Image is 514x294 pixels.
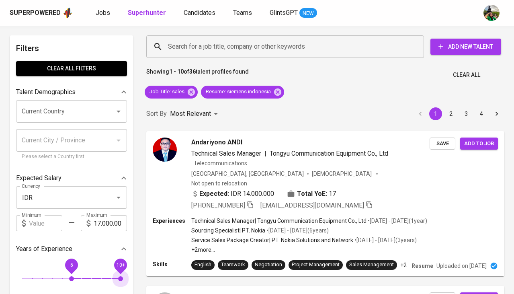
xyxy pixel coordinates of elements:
[264,149,266,158] span: |
[145,88,189,96] span: Job Title : sales
[184,8,217,18] a: Candidates
[260,201,364,209] span: [EMAIL_ADDRESS][DOMAIN_NAME]
[329,189,336,199] span: 17
[437,42,495,52] span: Add New Talent
[475,107,488,120] button: Go to page 4
[16,42,127,55] h6: Filters
[29,215,62,231] input: Value
[184,9,215,16] span: Candidates
[191,236,353,244] p: Service Sales Package Creator | PT. Nokia Solutions and Network
[94,215,127,231] input: Value
[146,131,504,276] a: Andariyono ANDITechnical Sales Manager|Tongyu Communication Equipment Co., LtdTelecommunications[...
[412,262,433,270] p: Resume
[265,226,329,234] p: • [DATE] - [DATE] ( 6 years )
[191,226,265,234] p: Sourcing Specialist | PT. Nokia
[191,138,242,147] span: Andariyono ANDI
[70,262,73,268] span: 5
[191,170,304,178] div: [GEOGRAPHIC_DATA], [GEOGRAPHIC_DATA]
[96,9,110,16] span: Jobs
[430,138,455,150] button: Save
[312,170,373,178] span: [DEMOGRAPHIC_DATA]
[10,8,61,18] div: Superpowered
[429,107,442,120] button: page 1
[116,262,125,268] span: 10+
[96,8,112,18] a: Jobs
[349,261,394,269] div: Sales Management
[16,170,127,186] div: Expected Salary
[170,107,221,121] div: Most Relevant
[270,9,298,16] span: GlintsGPT
[146,109,167,119] p: Sort By
[270,8,317,18] a: GlintsGPT NEW
[191,189,274,199] div: IDR 14.000.000
[16,84,127,100] div: Talent Demographics
[169,68,184,75] b: 1 - 10
[191,201,245,209] span: [PHONE_NUMBER]
[299,9,317,17] span: NEW
[23,64,121,74] span: Clear All filters
[221,261,245,269] div: Teamwork
[255,261,282,269] div: Negotiation
[450,68,483,82] button: Clear All
[413,107,504,120] nav: pagination navigation
[170,109,211,119] p: Most Relevant
[201,86,284,99] div: Resume: siemens indonesia
[16,241,127,257] div: Years of Experience
[353,236,417,244] p: • [DATE] - [DATE] ( 3 years )
[191,246,427,254] p: +2 more ...
[199,189,229,199] b: Expected:
[62,7,73,19] img: app logo
[189,68,196,75] b: 36
[128,8,168,18] a: Superhunter
[367,217,427,225] p: • [DATE] - [DATE] ( 1 year )
[191,217,367,225] p: Technical Sales Manager | Tongyu Communication Equipment Co., Ltd
[195,261,211,269] div: English
[201,88,276,96] span: Resume : siemens indonesia
[194,160,247,167] span: Telecommunications
[490,107,503,120] button: Go to next page
[153,260,191,268] p: Skills
[460,107,473,120] button: Go to page 3
[464,139,494,148] span: Add to job
[453,70,480,80] span: Clear All
[460,138,498,150] button: Add to job
[16,173,61,183] p: Expected Salary
[434,139,451,148] span: Save
[292,261,340,269] div: Project Management
[16,61,127,76] button: Clear All filters
[483,5,500,21] img: eva@glints.com
[297,189,327,199] b: Total YoE:
[233,8,254,18] a: Teams
[128,9,166,16] b: Superhunter
[400,261,407,269] p: +2
[233,9,252,16] span: Teams
[191,179,247,187] p: Not open to relocation
[153,217,191,225] p: Experiences
[191,150,261,157] span: Technical Sales Manager
[436,262,487,270] p: Uploaded on [DATE]
[146,68,249,82] p: Showing of talent profiles found
[113,192,124,203] button: Open
[16,87,76,97] p: Talent Demographics
[430,39,501,55] button: Add New Talent
[153,138,177,162] img: df65b514c02e71a6eceba4afe73260d3.jpg
[145,86,198,99] div: Job Title: sales
[10,7,73,19] a: Superpoweredapp logo
[270,150,388,157] span: Tongyu Communication Equipment Co., Ltd
[22,153,121,161] p: Please select a Country first
[16,244,72,254] p: Years of Experience
[444,107,457,120] button: Go to page 2
[113,106,124,117] button: Open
